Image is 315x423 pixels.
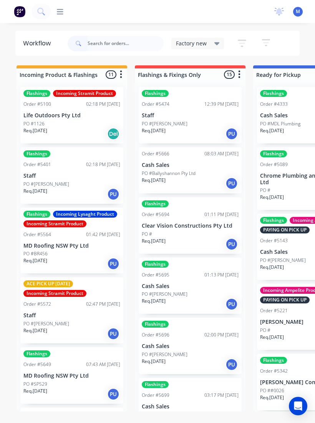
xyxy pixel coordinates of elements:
[23,161,51,168] div: Order #5401
[260,161,288,168] div: Order #5089
[260,187,270,194] p: PO #
[142,321,169,328] div: Flashings
[53,90,116,97] div: Incoming Stramit Product
[23,350,50,357] div: Flashings
[23,312,120,319] p: Staff
[142,101,169,108] div: Order #5474
[142,170,196,177] p: PO #Ballyshannon Pty Ltd
[142,411,218,418] p: PO #[PERSON_NAME] Constructions
[142,261,169,268] div: Flashings
[204,331,239,338] div: 02:00 PM [DATE]
[142,358,166,365] p: Req. [DATE]
[23,39,55,48] div: Workflow
[142,331,169,338] div: Order #5696
[260,327,270,334] p: PO #
[23,411,51,418] div: Order #5661
[139,147,242,193] div: Order #566608:03 AM [DATE]Cash SalesPO #Ballyshannon Pty LtdReq.[DATE]PU
[23,320,69,327] p: PO #[PERSON_NAME]
[86,101,120,108] div: 02:18 PM [DATE]
[88,36,164,51] input: Search for orders...
[23,290,86,297] div: Incoming Stramit Product
[23,327,47,334] p: Req. [DATE]
[142,200,169,207] div: Flashings
[260,194,284,201] p: Req. [DATE]
[23,220,86,227] div: Incoming Stramit Product
[260,150,287,157] div: Flashings
[142,271,169,278] div: Order #5695
[260,394,284,401] p: Req. [DATE]
[225,358,238,371] div: PU
[142,211,169,218] div: Order #5694
[142,291,187,298] p: PO #[PERSON_NAME]
[23,188,47,195] p: Req. [DATE]
[142,343,239,350] p: Cash Sales
[204,271,239,278] div: 01:13 PM [DATE]
[289,397,307,415] div: Open Intercom Messenger
[23,373,120,379] p: MD Roofing NSW Pty Ltd
[23,211,50,218] div: Flashings
[23,173,120,179] p: Staff
[142,403,239,410] p: Cash Sales
[23,280,73,287] div: ACE PICK UP [DATE]
[23,101,51,108] div: Order #5100
[225,128,238,140] div: PU
[260,296,310,303] div: PAYING ON PICK UP
[23,90,50,97] div: Flashings
[260,217,287,224] div: Flashings
[142,298,166,305] p: Req. [DATE]
[204,211,239,218] div: 01:11 PM [DATE]
[296,8,300,15] span: M
[107,388,119,400] div: PU
[20,87,123,143] div: FlashingsIncoming Stramit ProductOrder #510002:18 PM [DATE]Life Outdoors Pty LtdPO #1126Req.[DATE...
[23,361,51,368] div: Order #5649
[142,127,166,134] p: Req. [DATE]
[260,127,284,134] p: Req. [DATE]
[23,388,47,395] p: Req. [DATE]
[260,387,284,394] p: PO ##0026
[260,257,306,264] p: PO #[PERSON_NAME]
[139,318,242,374] div: FlashingsOrder #569602:00 PM [DATE]Cash SalesPO #[PERSON_NAME]Req.[DATE]PU
[204,392,239,399] div: 03:17 PM [DATE]
[260,120,300,127] p: PO #MDL Plumbing
[139,87,242,143] div: FlashingsOrder #547412:39 PM [DATE]StaffPO #[PERSON_NAME]Req.[DATE]PU
[142,392,169,399] div: Order #5699
[260,368,288,375] div: Order #5342
[142,150,169,157] div: Order #5666
[260,357,287,364] div: Flashings
[142,283,239,290] p: Cash Sales
[23,250,48,257] p: PO #BR456
[139,258,242,314] div: FlashingsOrder #569501:13 PM [DATE]Cash SalesPO #[PERSON_NAME]Req.[DATE]PU
[204,101,239,108] div: 12:39 PM [DATE]
[23,257,47,264] p: Req. [DATE]
[176,39,207,47] span: Factory new
[142,381,169,388] div: Flashings
[260,307,288,314] div: Order #5221
[53,211,117,218] div: Incoming Lysaght Product
[225,298,238,310] div: PU
[142,162,239,168] p: Cash Sales
[142,238,166,245] p: Req. [DATE]
[20,147,123,204] div: FlashingsOrder #540102:18 PM [DATE]StaffPO #[PERSON_NAME]Req.[DATE]PU
[142,231,152,238] p: PO #
[23,150,50,157] div: Flashings
[86,411,120,418] div: 02:12 PM [DATE]
[20,347,123,404] div: FlashingsOrder #564907:43 AM [DATE]MD Roofing NSW Pty LtdPO #SP529Req.[DATE]PU
[86,301,120,308] div: 02:47 PM [DATE]
[260,90,287,97] div: Flashings
[260,101,288,108] div: Order #4333
[23,243,120,249] p: MD Roofing NSW Pty Ltd
[204,150,239,157] div: 08:03 AM [DATE]
[23,181,69,188] p: PO #[PERSON_NAME]
[23,120,45,127] p: PO #1126
[142,112,239,119] p: Staff
[86,361,120,368] div: 07:43 AM [DATE]
[107,328,119,340] div: PU
[23,381,47,388] p: PO #SP529
[260,334,284,341] p: Req. [DATE]
[23,231,51,238] div: Order #5564
[86,231,120,238] div: 01:42 PM [DATE]
[23,127,47,134] p: Req. [DATE]
[20,208,123,274] div: FlashingsIncoming Lysaght ProductIncoming Stramit ProductOrder #556401:42 PM [DATE]MD Roofing NSW...
[139,197,242,254] div: FlashingsOrder #569401:11 PM [DATE]Clear Vision Constructions Pty LtdPO #Req.[DATE]PU
[142,351,187,358] p: PO #[PERSON_NAME]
